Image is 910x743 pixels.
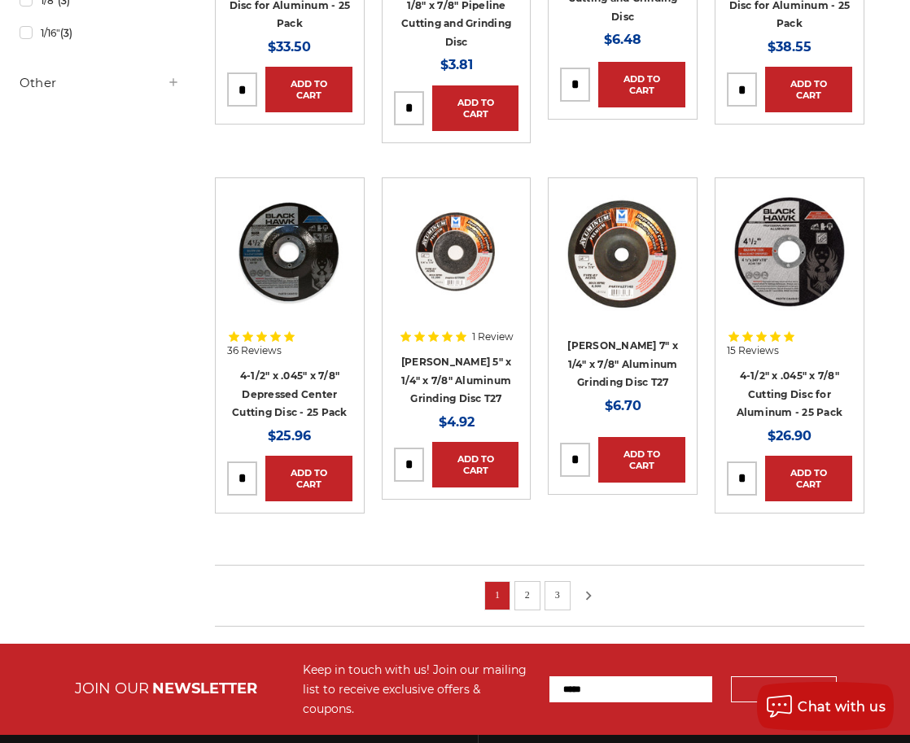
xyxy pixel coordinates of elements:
a: [PERSON_NAME] 5" x 1/4" x 7/8" Aluminum Grinding Disc T27 [401,356,512,404]
a: 1/16" [20,19,180,47]
span: NEWSLETTER [152,680,257,697]
a: Add to Cart [432,85,519,131]
span: Chat with us [798,699,886,715]
a: Add to Cart [598,62,685,107]
span: $26.90 [768,428,812,444]
a: 2 [519,586,536,604]
a: Add to Cart [598,437,685,483]
span: $6.70 [605,398,641,413]
a: 4-1/2" x .045" x 7/8" Cutting Disc for Aluminum - 25 Pack [737,369,843,418]
span: 15 Reviews [727,346,779,356]
img: 5" Aluminum Grinding Wheel [394,190,519,315]
a: [PERSON_NAME] 7" x 1/4" x 7/8" Aluminum Grinding Disc T27 [567,339,678,388]
span: (3) [60,27,72,39]
a: Add to Cart [432,442,519,487]
span: 36 Reviews [227,346,282,356]
button: Chat with us [757,682,894,731]
a: 4-1/2" x .045" x 7/8" Depressed Center Cutting Disc - 25 Pack [232,369,348,418]
span: $6.48 [604,32,641,47]
span: $38.55 [768,39,812,55]
span: $3.81 [440,57,473,72]
img: 7" Aluminum Grinding Wheel [560,195,685,314]
div: Keep in touch with us! Join our mailing list to receive exclusive offers & coupons. [303,660,533,719]
span: $4.92 [439,414,475,430]
span: $33.50 [268,39,311,55]
a: Add to Cart [265,456,352,501]
span: JOIN OUR [75,680,149,697]
a: Add to Cart [765,67,852,112]
a: 7" Aluminum Grinding Wheel [560,190,685,315]
span: 1 Review [472,332,514,342]
a: 1 [489,586,505,604]
a: 3 [549,586,566,604]
a: Add to Cart [265,67,352,112]
h5: Other [20,73,180,93]
img: 4.5" cutting disc for aluminum [727,190,852,315]
span: $25.96 [268,428,311,444]
img: 4-1/2" x 3/64" x 7/8" Depressed Center Type 27 Cut Off Wheel [227,190,352,315]
a: Add to Cart [765,456,852,501]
